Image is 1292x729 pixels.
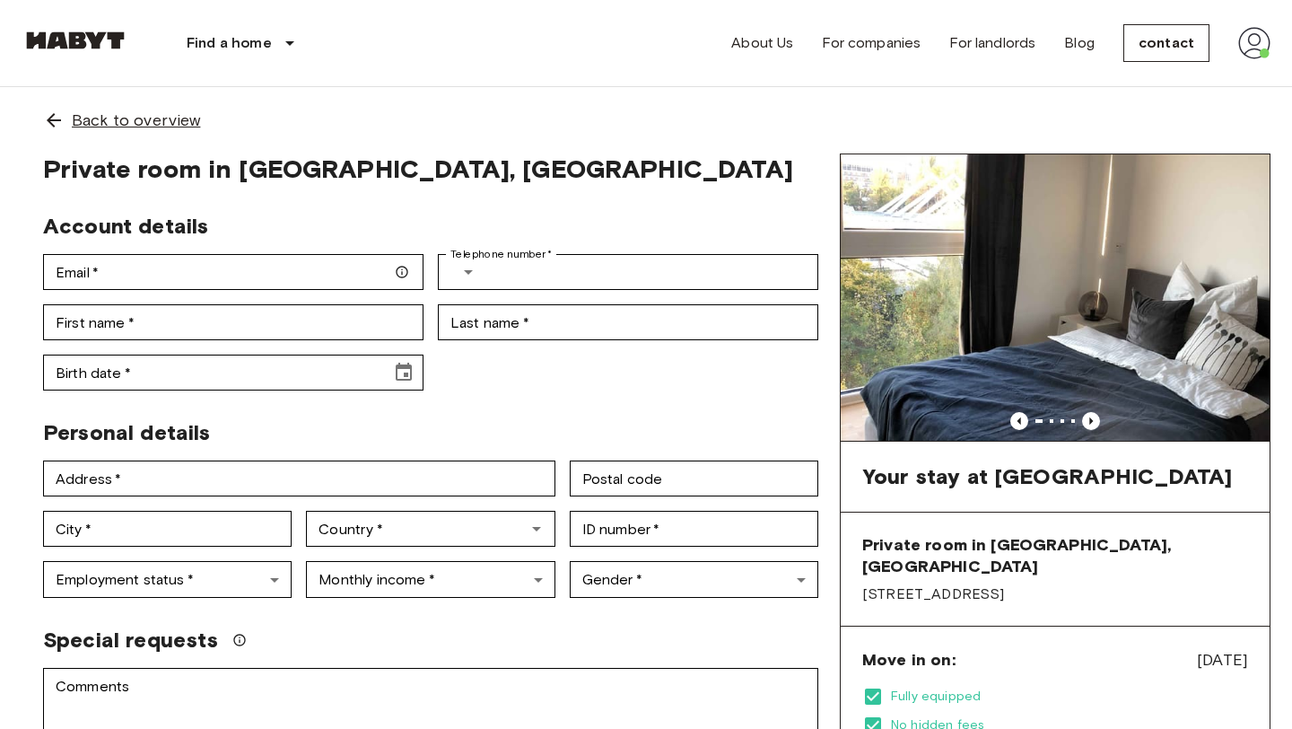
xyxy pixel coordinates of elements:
font: Blog [1064,34,1095,51]
button: Open [524,516,549,541]
font: Fully equipped [891,689,981,704]
div: e-mail [43,254,423,290]
font: Find a home [187,34,272,51]
font: contact [1139,34,1194,51]
svg: We will do our best to accommodate your request, but please note that we cannot guarantee your re... [232,633,247,647]
button: Previous image [1010,412,1028,430]
a: Back to overview [22,87,1270,154]
font: [STREET_ADDRESS] [862,585,1004,602]
a: For landlords [949,32,1035,54]
font: Move in on: [862,650,956,670]
div: address [43,461,555,496]
div: Postal code [570,461,818,496]
font: Back to overview [72,110,200,130]
a: contact [1123,24,1209,62]
img: Habyt [22,31,129,49]
font: Telephone number [450,248,546,260]
div: First name [43,304,423,340]
font: Private room in [GEOGRAPHIC_DATA], [GEOGRAPHIC_DATA] [43,154,793,184]
svg: Please ensure your email address is correct—we will send your booking details there. [395,265,409,279]
font: Private room in [GEOGRAPHIC_DATA], [GEOGRAPHIC_DATA] [862,535,1171,576]
button: Previous image [1082,412,1100,430]
img: avatar [1238,27,1270,59]
div: Last name [438,304,818,340]
font: Account details [43,213,208,239]
a: Blog [1064,32,1095,54]
div: City [43,511,292,547]
button: Choose date [386,355,422,391]
font: [DATE] [1197,650,1248,670]
font: Your stay at [GEOGRAPHIC_DATA] [862,463,1233,489]
button: Select country [450,254,486,290]
font: For companies [822,34,921,51]
font: Personal details [43,419,210,445]
a: For companies [822,32,921,54]
font: About Us [731,34,793,51]
a: About Us [731,32,793,54]
div: ID number [570,511,818,547]
font: Special requests [43,627,218,653]
img: Marketing picture of unit DE-01-002-004-04HF [841,154,1270,441]
font: For landlords [949,34,1035,51]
